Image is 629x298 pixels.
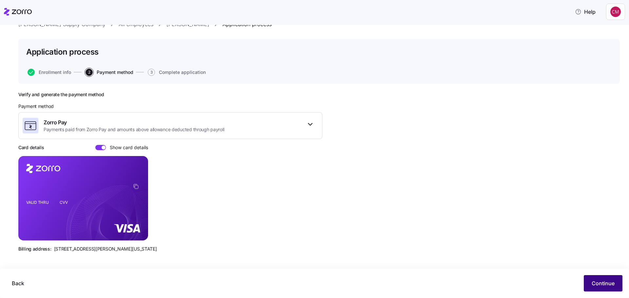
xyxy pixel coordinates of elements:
span: Help [575,8,596,16]
button: 3Complete application [148,69,206,76]
span: Payments paid from Zorro Pay and amounts above allowance deducted through payroll [44,126,224,133]
button: Enrollment info [28,69,71,76]
tspan: VALID THRU [26,200,49,205]
button: Continue [584,275,622,291]
span: 2 [86,69,93,76]
span: Back [12,279,24,287]
span: Billing address: [18,246,51,252]
h1: Application process [26,47,99,57]
span: 3 [148,69,155,76]
tspan: CVV [60,200,68,205]
h2: Verify and generate the payment method [18,92,322,98]
span: Show card details [106,145,148,150]
span: Complete application [159,70,206,75]
button: copy-to-clipboard [133,184,139,189]
h3: Card details [18,144,44,151]
span: Zorro Pay [44,118,224,127]
button: Help [570,5,601,18]
img: c76f7742dad050c3772ef460a101715e [610,7,621,17]
span: Continue [592,279,615,287]
a: Enrollment info [26,69,71,76]
a: 2Payment method [84,69,133,76]
span: Enrollment info [39,70,71,75]
span: Payment method [18,103,54,110]
a: 3Complete application [146,69,206,76]
button: 2Payment method [86,69,133,76]
span: [STREET_ADDRESS][PERSON_NAME][US_STATE] [54,246,157,252]
button: Back [7,275,29,291]
span: Payment method [97,70,133,75]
